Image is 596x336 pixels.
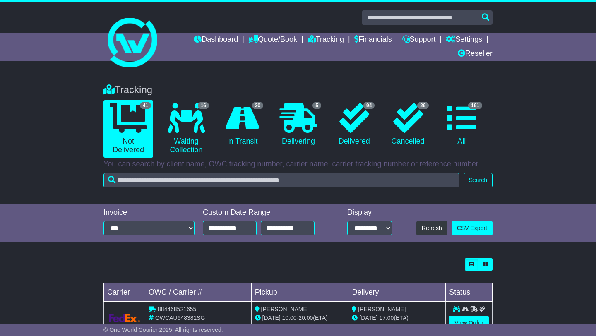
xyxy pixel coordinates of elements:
[358,306,406,312] span: [PERSON_NAME]
[282,314,297,321] span: 10:00
[458,47,493,61] a: Reseller
[446,33,482,47] a: Settings
[298,314,313,321] span: 20:00
[103,160,493,169] p: You can search by client name, OWC tracking number, carrier name, carrier tracking number or refe...
[251,283,348,302] td: Pickup
[194,33,238,47] a: Dashboard
[261,306,309,312] span: [PERSON_NAME]
[274,100,323,149] a: 5 Delivering
[252,102,263,109] span: 20
[449,316,489,330] a: View Order
[379,314,394,321] span: 17:00
[103,100,153,158] a: 41 Not Delivered
[155,314,205,321] span: OWCAU648381SG
[332,100,377,149] a: 94 Delivered
[417,102,428,109] span: 26
[348,283,446,302] td: Delivery
[416,221,447,235] button: Refresh
[439,100,484,149] a: 161 All
[198,102,209,109] span: 16
[464,173,493,187] button: Search
[468,102,482,109] span: 161
[203,208,327,217] div: Custom Date Range
[219,100,265,149] a: 20 In Transit
[104,283,145,302] td: Carrier
[262,314,281,321] span: [DATE]
[452,221,493,235] a: CSV Export
[109,314,140,322] img: GetCarrierServiceLogo
[145,283,252,302] td: OWC / Carrier #
[308,33,344,47] a: Tracking
[161,100,211,158] a: 16 Waiting Collection
[347,208,392,217] div: Display
[158,306,196,312] span: 884468521655
[312,102,321,109] span: 5
[354,33,392,47] a: Financials
[99,84,497,96] div: Tracking
[140,102,151,109] span: 41
[385,100,430,149] a: 26 Cancelled
[359,314,377,321] span: [DATE]
[446,283,493,302] td: Status
[248,33,297,47] a: Quote/Book
[402,33,436,47] a: Support
[352,314,442,322] div: (ETA)
[103,326,223,333] span: © One World Courier 2025. All rights reserved.
[363,102,375,109] span: 94
[255,314,345,322] div: - (ETA)
[103,208,195,217] div: Invoice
